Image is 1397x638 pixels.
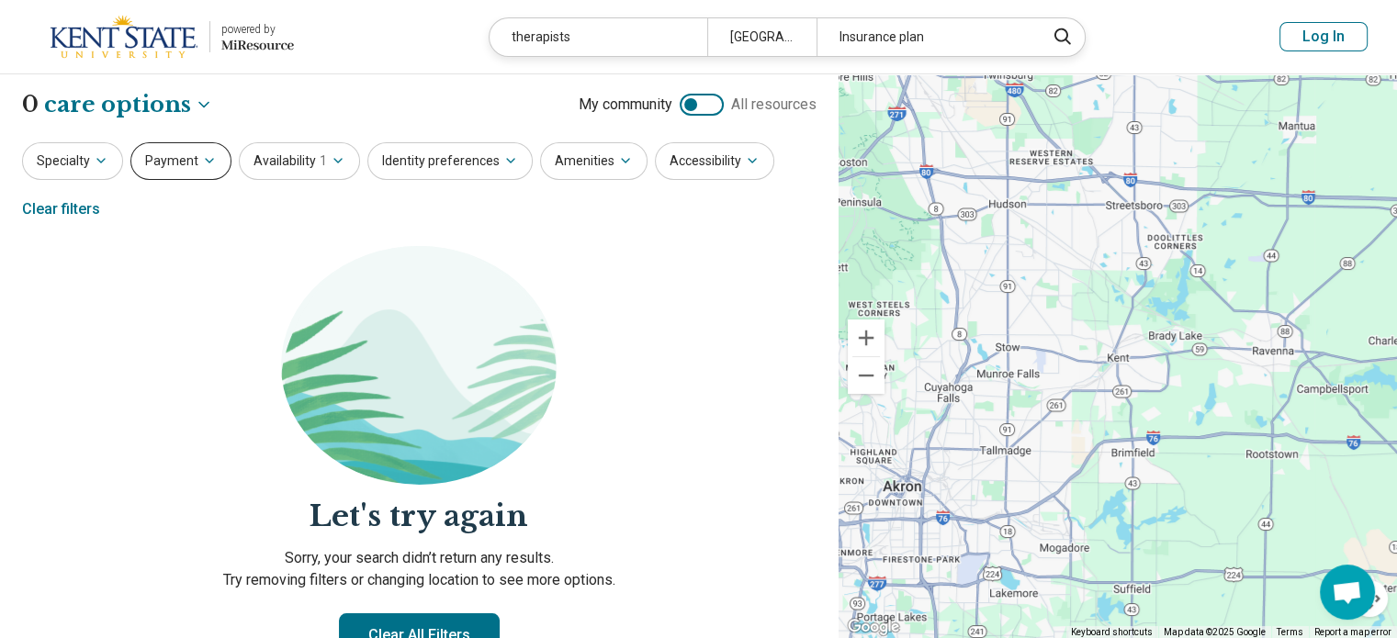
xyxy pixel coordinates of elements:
a: Open chat [1320,565,1375,620]
p: Sorry, your search didn’t return any results. Try removing filters or changing location to see mo... [22,547,817,591]
button: Identity preferences [367,142,533,180]
div: Clear filters [22,187,100,231]
button: Log In [1279,22,1368,51]
button: Availability1 [239,142,360,180]
h1: 0 [22,89,213,120]
div: powered by [221,21,294,38]
button: Specialty [22,142,123,180]
span: care options [44,89,191,120]
button: Payment [130,142,231,180]
a: Report a map error [1314,627,1391,637]
button: Care options [44,89,213,120]
button: Zoom out [848,357,884,394]
h2: Let's try again [22,496,817,537]
button: Amenities [540,142,648,180]
div: [GEOGRAPHIC_DATA], [GEOGRAPHIC_DATA] [707,18,817,56]
div: therapists [490,18,707,56]
div: Insurance plan [817,18,1034,56]
span: My community [579,94,672,116]
img: Kent State University [50,15,198,59]
button: Zoom in [848,319,884,356]
button: Accessibility [655,142,774,180]
span: 1 [320,151,327,171]
span: All resources [731,94,817,116]
a: Terms [1277,627,1303,637]
a: Kent State Universitypowered by [29,15,294,59]
span: Map data ©2025 Google [1164,627,1266,637]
